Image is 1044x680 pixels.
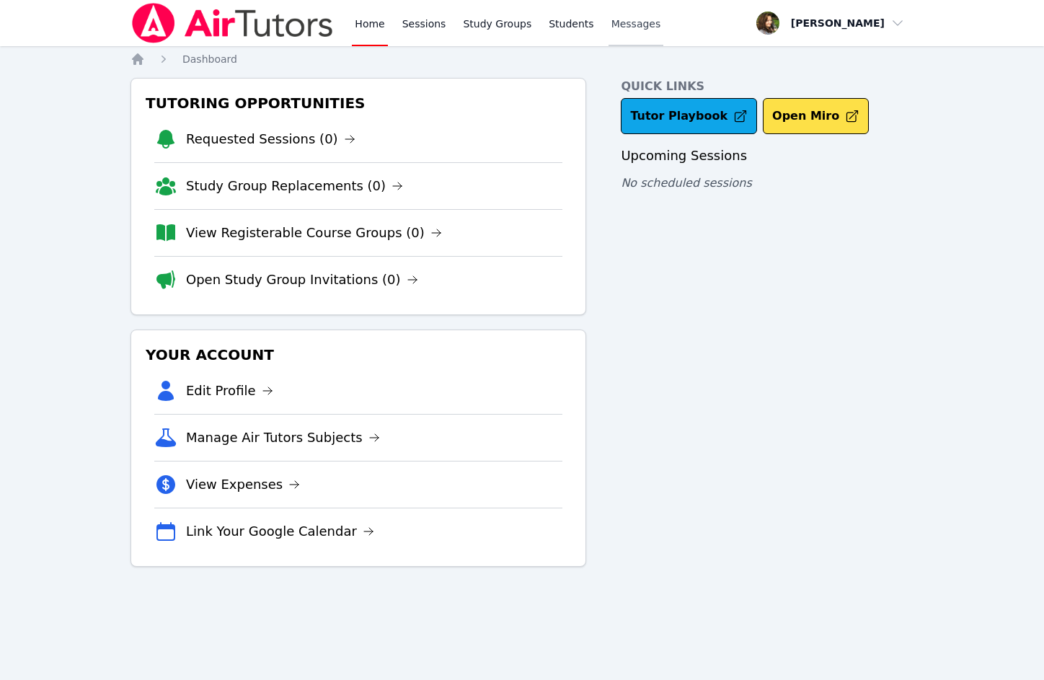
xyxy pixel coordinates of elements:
img: Air Tutors [130,3,335,43]
a: Requested Sessions (0) [186,129,355,149]
button: Open Miro [763,98,869,134]
nav: Breadcrumb [130,52,913,66]
a: View Expenses [186,474,300,495]
span: Messages [611,17,661,31]
span: Dashboard [182,53,237,65]
h3: Your Account [143,342,574,368]
a: View Registerable Course Groups (0) [186,223,442,243]
h4: Quick Links [621,78,913,95]
a: Link Your Google Calendar [186,521,374,542]
a: Edit Profile [186,381,273,401]
h3: Tutoring Opportunities [143,90,574,116]
h3: Upcoming Sessions [621,146,913,166]
a: Dashboard [182,52,237,66]
a: Study Group Replacements (0) [186,176,403,196]
a: Manage Air Tutors Subjects [186,428,380,448]
a: Tutor Playbook [621,98,757,134]
a: Open Study Group Invitations (0) [186,270,418,290]
span: No scheduled sessions [621,176,751,190]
